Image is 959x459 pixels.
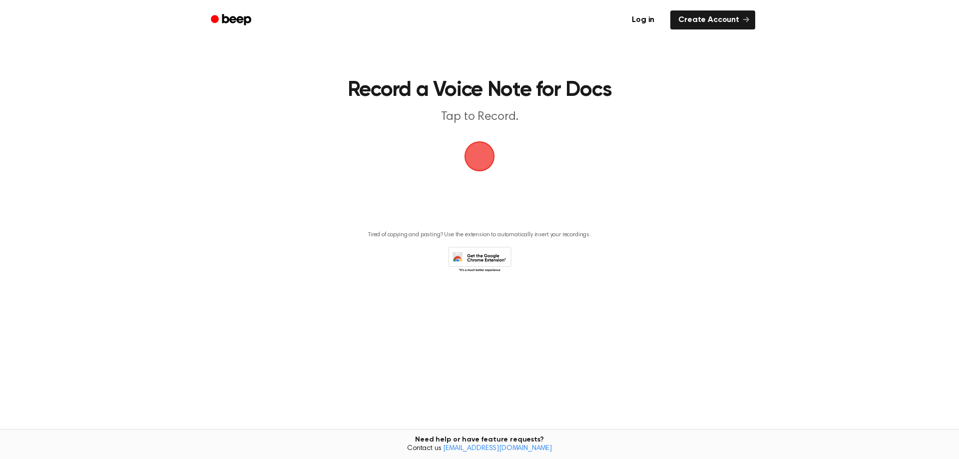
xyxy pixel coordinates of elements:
a: Beep [204,10,260,30]
p: Tap to Record. [288,109,671,125]
h1: Record a Voice Note for Docs [224,80,735,101]
a: Log in [622,8,664,31]
span: Contact us [6,445,953,454]
a: Create Account [670,10,755,29]
a: [EMAIL_ADDRESS][DOMAIN_NAME] [443,445,552,452]
img: Beep Logo [465,141,494,171]
p: Tired of copying and pasting? Use the extension to automatically insert your recordings. [368,231,591,239]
